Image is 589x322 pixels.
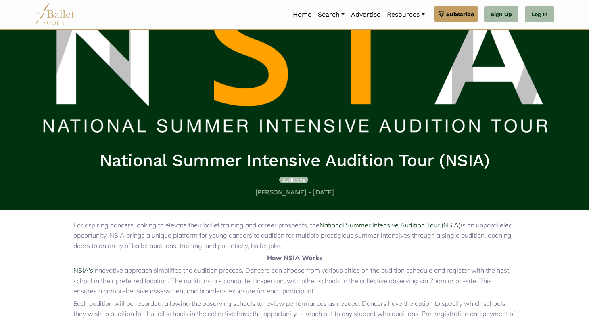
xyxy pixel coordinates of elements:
img: gem.svg [438,10,445,19]
a: Log In [525,6,554,23]
span: auditions [282,177,305,183]
a: Home [290,6,315,23]
p: For aspiring dancers looking to elevate their ballet training and career prospects, the is an unp... [73,220,516,251]
p: innovative approach simplifies the audition process. Dancers can choose from various cities on th... [73,265,516,297]
a: Sign Up [484,6,518,23]
a: Advertise [348,6,384,23]
h5: [PERSON_NAME] - [DATE] [38,188,551,197]
a: auditions [279,175,308,183]
a: NSIA's [73,266,93,274]
strong: How NSIA Works [267,254,322,262]
h1: National Summer Intensive Audition Tour (NSIA) [38,149,551,172]
a: National Summer Intensive Audition Tour (NSIA) [320,221,461,229]
a: Subscribe [434,6,478,22]
a: Search [315,6,348,23]
a: Resources [384,6,428,23]
span: Subscribe [446,10,474,19]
